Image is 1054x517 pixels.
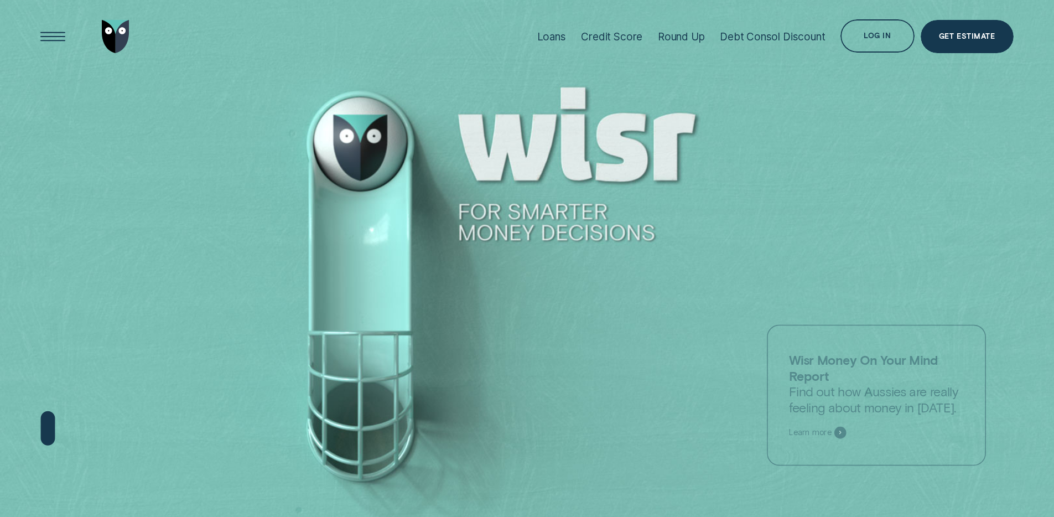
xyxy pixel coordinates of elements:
[37,20,70,53] button: Open Menu
[581,30,642,43] div: Credit Score
[840,19,914,53] button: Log in
[720,30,825,43] div: Debt Consol Discount
[789,351,938,383] strong: Wisr Money On Your Mind Report
[767,324,986,466] a: Wisr Money On Your Mind ReportFind out how Aussies are really feeling about money in [DATE].Learn...
[658,30,705,43] div: Round Up
[102,20,129,53] img: Wisr
[789,351,964,416] p: Find out how Aussies are really feeling about money in [DATE].
[537,30,566,43] div: Loans
[789,427,831,437] span: Learn more
[921,20,1014,53] a: Get Estimate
